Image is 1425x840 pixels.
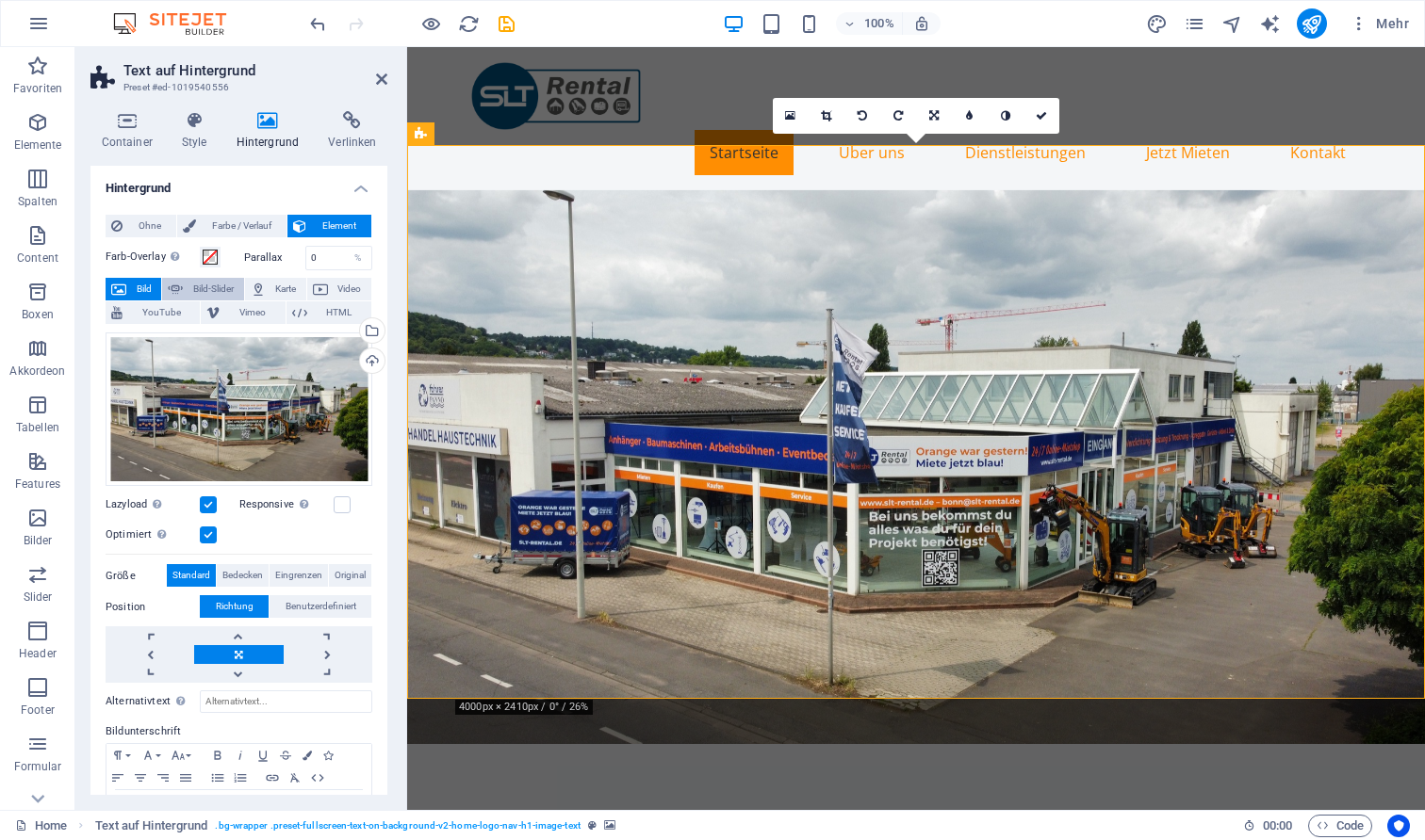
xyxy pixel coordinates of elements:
button: HTML [306,767,329,789]
span: Eingrenzen [275,564,322,587]
a: 90° links drehen [844,98,880,134]
button: Align Right [152,767,174,789]
p: Bilder [24,533,53,548]
button: Ohne [106,215,176,237]
label: Alternativtext [106,690,200,713]
span: . bg-wrapper .preset-fullscreen-text-on-background-v2-home-logo-nav-h1-image-text [215,815,580,837]
button: Video [307,278,371,300]
button: Paragraph Format [106,744,137,767]
button: design [1146,12,1169,35]
div: % [345,247,371,269]
button: Usercentrics [1387,815,1410,837]
button: YouTube [106,301,200,324]
img: Editor Logo [108,12,250,35]
a: Bestätigen ( ⌘ ⏎ ) [1024,98,1059,134]
i: Seite neu laden [458,13,480,35]
span: Standard [172,564,210,587]
button: Mehr [1342,8,1417,39]
span: Farbe / Verlauf [202,215,281,237]
p: Formular [14,759,62,774]
button: Insert Link [261,767,284,789]
label: Bildunterschrift [106,720,372,743]
a: Ausrichtung ändern [916,98,952,134]
button: Eingrenzen [270,564,328,587]
p: Features [15,477,60,492]
i: AI Writer [1259,13,1281,35]
label: Lazyload [106,493,200,516]
button: publish [1297,8,1327,39]
p: Elemente [14,137,62,153]
label: Farb-Overlay [106,246,200,268]
button: pages [1184,12,1206,35]
i: Veröffentlichen [1301,13,1322,35]
button: Farbe / Verlauf [177,215,287,237]
h4: Hintergrund [225,111,318,151]
i: Navigator [1221,13,1243,35]
input: Alternativtext... [200,690,372,713]
span: Bedecken [222,564,263,587]
span: Vimeo [225,301,279,324]
p: Tabellen [16,420,59,435]
span: Code [1317,815,1364,837]
a: Wähle aus deinen Dateien, Stockfotos oder lade Dateien hoch [773,98,809,134]
button: Original [329,564,371,587]
button: Italic (⌘I) [229,744,252,767]
label: Größe [106,565,167,588]
a: Weichzeichnen [952,98,988,134]
h4: Hintergrund [90,166,387,200]
button: text_generator [1259,12,1282,35]
button: Element [287,215,371,237]
span: Mehr [1350,14,1409,33]
i: Seiten (Strg+Alt+S) [1184,13,1205,35]
button: Align Left [106,767,129,789]
i: Element verfügt über einen Hintergrund [604,820,615,831]
button: Ordered List [229,767,252,789]
p: Header [19,646,57,661]
i: Bei Größenänderung Zoomstufe automatisch an das gewählte Gerät anpassen. [913,15,930,32]
button: Bedecken [217,564,269,587]
span: YouTube [128,301,194,324]
a: Ausschneide-Modus [809,98,844,134]
p: Slider [24,590,53,605]
button: Bild [106,278,161,300]
button: reload [457,12,480,35]
button: Bild-Slider [162,278,243,300]
button: Colors [297,744,318,767]
h2: Text auf Hintergrund [123,62,387,79]
button: Code [1308,815,1372,837]
nav: breadcrumb [95,815,615,837]
span: Bild-Slider [188,278,237,300]
h3: Preset #ed-1019540556 [123,79,350,96]
label: Optimiert [106,524,200,546]
i: Design (Strg+Alt+Y) [1146,13,1168,35]
p: Akkordeon [9,363,65,379]
label: Position [106,596,200,619]
p: Boxen [22,307,54,322]
button: Clear Formatting [284,767,306,789]
span: Benutzerdefiniert [286,595,356,618]
button: Vimeo [201,301,285,324]
span: : [1276,818,1279,832]
a: Klick, um Auswahl aufzuheben. Doppelklick öffnet Seitenverwaltung [15,815,67,837]
span: Richtung [216,595,254,618]
span: Video [334,278,366,300]
h6: 100% [864,12,894,35]
button: navigator [1221,12,1244,35]
button: Richtung [200,595,269,618]
button: Font Family [137,744,167,767]
h4: Verlinken [318,111,387,151]
h6: Session-Zeit [1243,815,1293,837]
span: HTML [313,301,366,324]
button: Underline (⌘U) [252,744,274,767]
span: Karte [271,278,301,300]
p: Footer [21,703,55,718]
button: Standard [167,564,216,587]
button: Benutzerdefiniert [270,595,371,618]
button: Align Justify [174,767,197,789]
p: Spalten [18,194,57,209]
button: Font Size [167,744,197,767]
span: Element [312,215,366,237]
button: HTML [287,301,371,324]
p: Favoriten [13,81,62,96]
div: dji_fly_20250609_132812_312_1749468929247_photo_optimized--OaDGL6q6zo4KEodmRNA6A.jpg [106,332,372,487]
